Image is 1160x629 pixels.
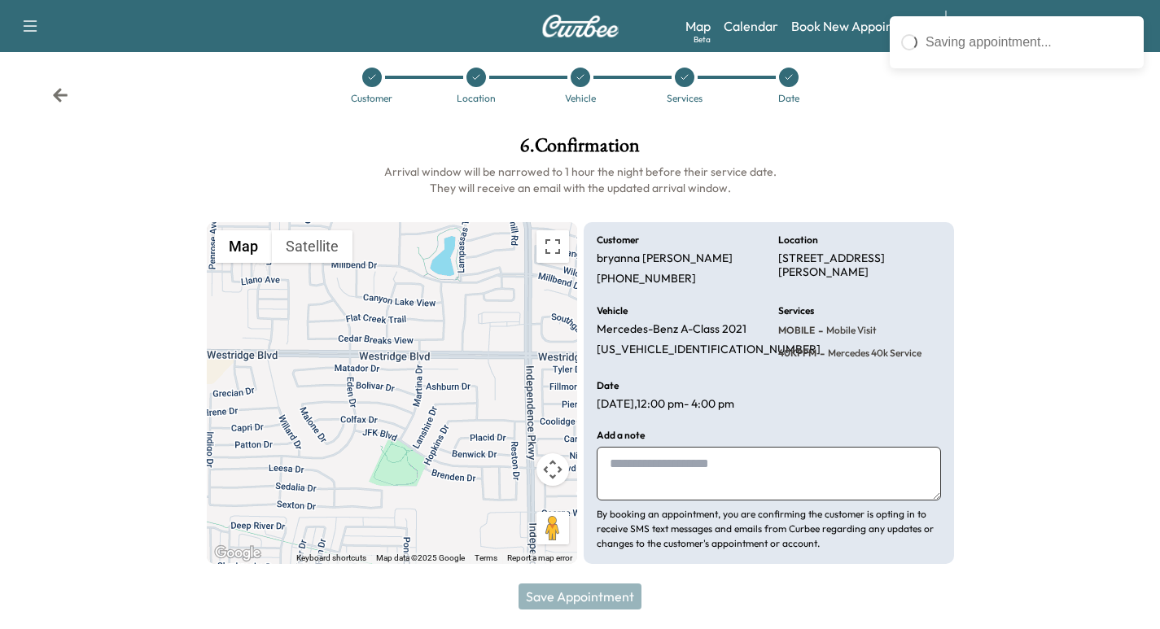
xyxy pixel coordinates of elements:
[597,343,821,357] p: [US_VEHICLE_IDENTIFICATION_NUMBER]
[507,553,572,562] a: Report a map error
[536,453,569,486] button: Map camera controls
[565,94,596,103] div: Vehicle
[825,347,921,360] span: Mercedes 40k Service
[597,381,619,391] h6: Date
[778,94,799,103] div: Date
[376,553,465,562] span: Map data ©2025 Google
[536,512,569,544] button: Drag Pegman onto the map to open Street View
[778,347,816,360] span: 40KPPM
[475,553,497,562] a: Terms (opens in new tab)
[778,306,814,316] h6: Services
[597,306,628,316] h6: Vehicle
[597,430,645,440] h6: Add a note
[778,324,815,337] span: MOBILE
[207,136,954,164] h1: 6 . Confirmation
[207,164,954,196] h6: Arrival window will be narrowed to 1 hour the night before their service date. They will receive ...
[597,322,746,337] p: Mercedes-Benz A-Class 2021
[778,251,941,280] p: [STREET_ADDRESS][PERSON_NAME]
[541,15,619,37] img: Curbee Logo
[52,87,68,103] div: Back
[597,272,696,286] p: [PHONE_NUMBER]
[215,230,272,263] button: Show street map
[694,33,711,46] div: Beta
[815,322,823,339] span: -
[685,16,711,36] a: MapBeta
[823,324,877,337] span: Mobile Visit
[211,543,265,564] img: Google
[597,251,733,266] p: bryanna [PERSON_NAME]
[597,397,734,412] p: [DATE] , 12:00 pm - 4:00 pm
[926,33,1132,52] div: Saving appointment...
[597,507,941,551] p: By booking an appointment, you are confirming the customer is opting in to receive SMS text messa...
[791,16,929,36] a: Book New Appointment
[597,235,639,245] h6: Customer
[778,235,818,245] h6: Location
[296,553,366,564] button: Keyboard shortcuts
[272,230,352,263] button: Show satellite imagery
[211,543,265,564] a: Open this area in Google Maps (opens a new window)
[667,94,703,103] div: Services
[724,16,778,36] a: Calendar
[457,94,496,103] div: Location
[536,230,569,263] button: Toggle fullscreen view
[351,94,392,103] div: Customer
[816,345,825,361] span: -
